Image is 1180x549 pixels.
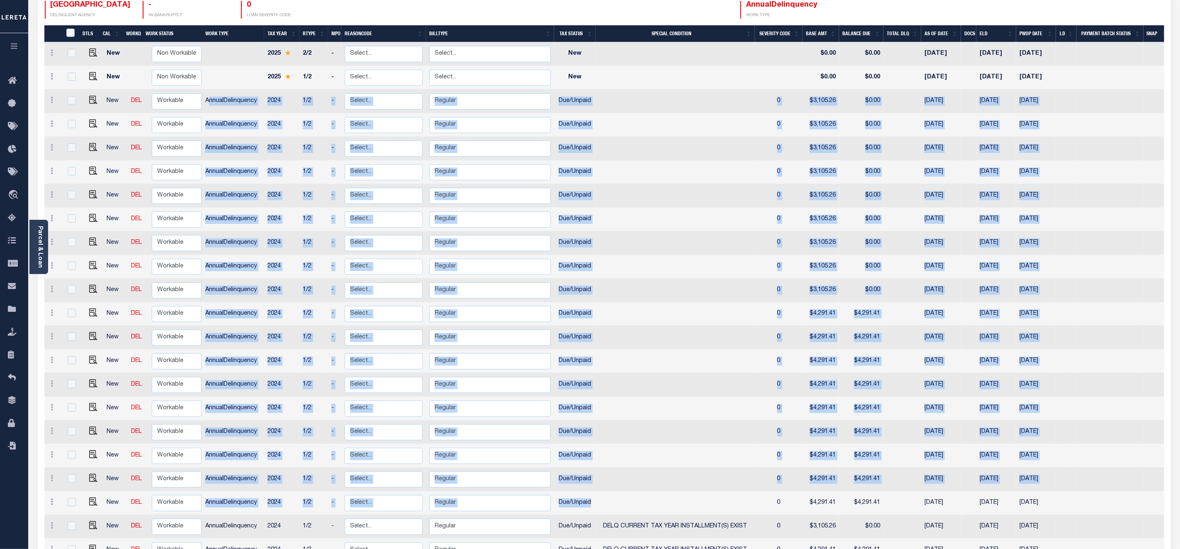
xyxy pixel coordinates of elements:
td: $0.00 [839,279,883,302]
td: Due/Unpaid [554,302,596,326]
th: RType: activate to sort column ascending [299,25,328,42]
td: 0 [755,160,803,184]
td: $0.00 [839,160,883,184]
td: $0.00 [803,66,839,90]
td: 0 [755,397,803,420]
td: [DATE] [921,350,961,373]
td: - [328,444,341,468]
td: $4,291.41 [839,326,883,350]
td: $4,291.41 [803,302,839,326]
td: AnnualDelinquency [202,255,264,279]
a: Parcel & Loan [37,226,43,268]
td: AnnualDelinquency [202,160,264,184]
span: AnnualDelinquency [746,1,817,9]
td: [DATE] [1016,397,1056,420]
td: - [328,491,341,515]
td: 0 [755,255,803,279]
td: [DATE] [921,66,961,90]
td: $4,291.41 [803,373,839,397]
td: [DATE] [1016,231,1056,255]
td: [DATE] [1016,491,1056,515]
td: AnnualDelinquency [202,208,264,231]
td: [DATE] [976,468,1016,491]
span: - [148,1,151,9]
a: DEL [131,216,142,222]
td: $0.00 [839,255,883,279]
td: 2024 [264,255,299,279]
td: [DATE] [1016,444,1056,468]
th: Tax Status: activate to sort column ascending [554,25,596,42]
td: AnnualDelinquency [202,515,264,539]
td: 2024 [264,184,299,208]
td: AnnualDelinquency [202,491,264,515]
th: Tax Year: activate to sort column ascending [264,25,299,42]
td: - [328,137,341,160]
td: $3,105.26 [803,231,839,255]
td: [DATE] [976,160,1016,184]
td: 2024 [264,373,299,397]
td: [DATE] [921,113,961,137]
td: $0.00 [839,113,883,137]
td: [DATE] [1016,66,1056,90]
td: 1/2 [299,302,328,326]
td: 0 [755,491,803,515]
td: [DATE] [921,468,961,491]
td: $3,105.26 [803,90,839,113]
td: $4,291.41 [839,444,883,468]
td: [DATE] [976,137,1016,160]
td: 0 [755,515,803,539]
th: CAL: activate to sort column ascending [100,25,123,42]
td: [DATE] [921,279,961,302]
td: AnnualDelinquency [202,397,264,420]
td: [DATE] [976,66,1016,90]
td: [DATE] [1016,302,1056,326]
td: [DATE] [976,279,1016,302]
td: 2024 [264,137,299,160]
td: [DATE] [1016,113,1056,137]
td: AnnualDelinquency [202,468,264,491]
a: DEL [131,263,142,269]
td: 2025 [264,42,299,66]
td: $0.00 [839,137,883,160]
td: [DATE] [1016,160,1056,184]
td: [DATE] [976,42,1016,66]
td: New [103,468,128,491]
td: [DATE] [921,137,961,160]
th: ELD: activate to sort column ascending [976,25,1016,42]
td: 1/2 [299,350,328,373]
td: $4,291.41 [803,444,839,468]
td: 1/2 [299,420,328,444]
th: Special Condition: activate to sort column ascending [596,25,755,42]
td: [DATE] [976,373,1016,397]
td: AnnualDelinquency [202,302,264,326]
td: New [554,42,596,66]
td: $0.00 [803,42,839,66]
td: Due/Unpaid [554,515,596,539]
td: 1/2 [299,113,328,137]
td: Due/Unpaid [554,279,596,302]
td: New [554,66,596,90]
td: - [328,326,341,350]
td: 1/2 [299,255,328,279]
td: 0 [755,326,803,350]
td: Due/Unpaid [554,113,596,137]
a: DEL [131,98,142,104]
td: [DATE] [976,255,1016,279]
td: New [103,302,128,326]
td: Due/Unpaid [554,231,596,255]
td: $4,291.41 [803,397,839,420]
td: [DATE] [1016,468,1056,491]
td: $3,105.26 [803,160,839,184]
td: 2024 [264,515,299,539]
a: DEL [131,381,142,387]
td: [DATE] [976,184,1016,208]
td: [DATE] [1016,326,1056,350]
td: 2024 [264,350,299,373]
p: DELINQUENT AGENCY [51,12,133,19]
td: 2024 [264,160,299,184]
td: 0 [755,444,803,468]
th: PWOP Date: activate to sort column ascending [1016,25,1056,42]
td: 2024 [264,302,299,326]
td: - [328,515,341,539]
td: $4,291.41 [839,373,883,397]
